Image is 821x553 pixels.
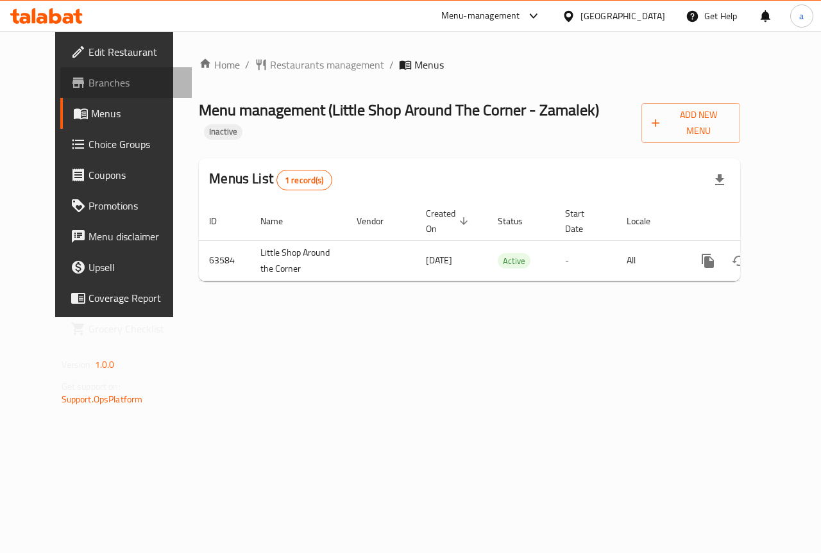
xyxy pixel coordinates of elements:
[441,8,520,24] div: Menu-management
[89,290,182,306] span: Coverage Report
[414,57,444,72] span: Menus
[199,57,740,72] nav: breadcrumb
[60,190,192,221] a: Promotions
[498,253,530,268] div: Active
[652,107,730,139] span: Add New Menu
[245,57,250,72] li: /
[89,198,182,213] span: Promotions
[89,321,182,336] span: Grocery Checklist
[693,245,724,276] button: more
[60,313,192,344] a: Grocery Checklist
[799,9,804,23] span: a
[276,170,332,190] div: Total records count
[389,57,394,72] li: /
[204,126,242,137] span: Inactive
[255,57,384,72] a: Restaurants management
[270,57,384,72] span: Restaurants management
[260,213,300,229] span: Name
[426,252,452,268] span: [DATE]
[89,136,182,152] span: Choice Groups
[60,129,192,160] a: Choice Groups
[89,75,182,90] span: Branches
[724,245,754,276] button: Change Status
[60,221,192,252] a: Menu disclaimer
[95,356,115,373] span: 1.0.0
[62,356,93,373] span: Version:
[199,240,250,281] td: 63584
[60,283,192,313] a: Coverage Report
[204,124,242,140] div: Inactive
[209,213,233,229] span: ID
[209,169,332,190] h2: Menus List
[426,206,472,236] span: Created On
[89,229,182,244] span: Menu disclaimer
[60,67,192,98] a: Branches
[498,254,530,268] span: Active
[60,98,192,129] a: Menus
[91,106,182,121] span: Menus
[616,240,682,281] td: All
[498,213,539,229] span: Status
[555,240,616,281] td: -
[60,37,192,67] a: Edit Restaurant
[89,167,182,183] span: Coupons
[704,165,735,195] div: Export file
[277,174,332,186] span: 1 record(s)
[199,95,599,124] span: Menu management ( Little Shop Around The Corner - Zamalek )
[62,378,121,395] span: Get support on:
[580,9,665,23] div: [GEOGRAPHIC_DATA]
[60,160,192,190] a: Coupons
[199,57,240,72] a: Home
[565,206,601,236] span: Start Date
[60,252,192,283] a: Upsell
[627,213,667,229] span: Locale
[89,44,182,60] span: Edit Restaurant
[89,260,182,275] span: Upsell
[250,240,346,281] td: Little Shop Around the Corner
[357,213,400,229] span: Vendor
[62,391,143,408] a: Support.OpsPlatform
[641,103,740,143] button: Add New Menu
